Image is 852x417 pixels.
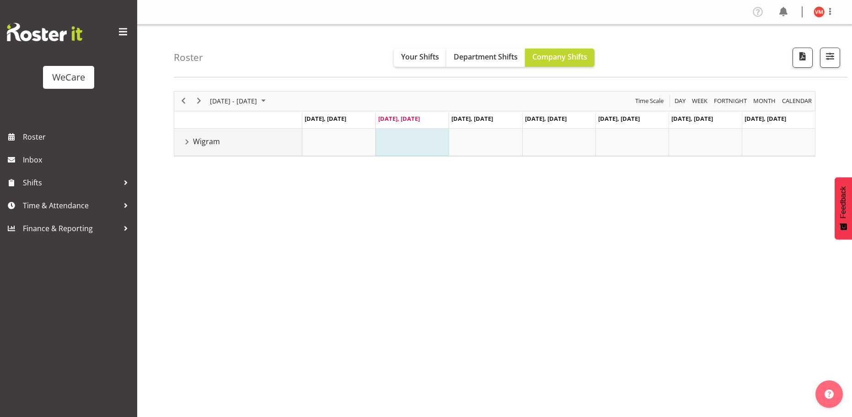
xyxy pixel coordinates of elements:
[781,95,813,107] span: calendar
[814,6,825,17] img: viktoriia-molchanova11567.jpg
[305,114,346,123] span: [DATE], [DATE]
[598,114,640,123] span: [DATE], [DATE]
[525,49,595,67] button: Company Shifts
[209,95,270,107] button: August 2025
[209,95,258,107] span: [DATE] - [DATE]
[451,114,493,123] span: [DATE], [DATE]
[52,70,85,84] div: WeCare
[378,114,420,123] span: [DATE], [DATE]
[446,49,525,67] button: Department Shifts
[839,186,847,218] span: Feedback
[302,129,815,156] table: Timeline Week of August 12, 2025
[23,176,119,190] span: Shifts
[23,199,119,212] span: Time & Attendance
[401,52,439,62] span: Your Shifts
[793,48,813,68] button: Download a PDF of the roster according to the set date range.
[23,130,133,144] span: Roster
[532,52,587,62] span: Company Shifts
[177,95,190,107] button: Previous
[673,95,687,107] button: Timeline Day
[752,95,777,107] span: Month
[781,95,814,107] button: Month
[634,95,665,107] button: Time Scale
[825,390,834,399] img: help-xxl-2.png
[713,95,748,107] span: Fortnight
[207,92,271,111] div: August 11 - 17, 2025
[745,114,786,123] span: [DATE], [DATE]
[820,48,840,68] button: Filter Shifts
[174,129,302,156] td: Wigram resource
[394,49,446,67] button: Your Shifts
[176,92,191,111] div: previous period
[713,95,749,107] button: Fortnight
[174,52,203,63] h4: Roster
[193,95,205,107] button: Next
[174,91,815,157] div: Timeline Week of August 12, 2025
[193,136,220,147] span: Wigram
[691,95,708,107] span: Week
[191,92,207,111] div: next period
[671,114,713,123] span: [DATE], [DATE]
[691,95,709,107] button: Timeline Week
[634,95,664,107] span: Time Scale
[674,95,686,107] span: Day
[454,52,518,62] span: Department Shifts
[7,23,82,41] img: Rosterit website logo
[23,153,133,167] span: Inbox
[835,177,852,239] button: Feedback - Show survey
[752,95,777,107] button: Timeline Month
[525,114,567,123] span: [DATE], [DATE]
[23,222,119,235] span: Finance & Reporting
